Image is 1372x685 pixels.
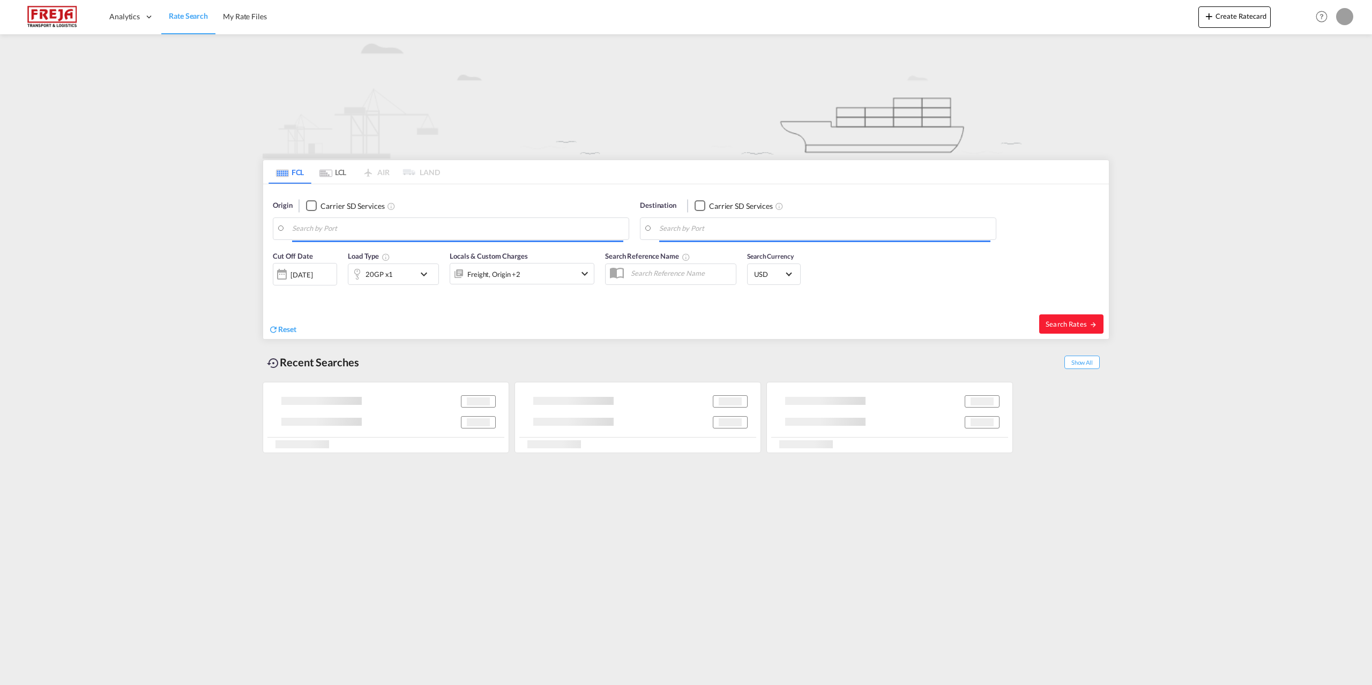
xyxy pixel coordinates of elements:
[292,221,623,237] input: Search by Port
[659,221,990,237] input: Search by Port
[273,252,313,260] span: Cut Off Date
[278,325,296,334] span: Reset
[417,268,436,281] md-icon: icon-chevron-down
[450,263,594,284] div: Freight Origin Destination Dock Stuffingicon-chevron-down
[223,12,267,21] span: My Rate Files
[754,269,784,279] span: USD
[273,200,292,211] span: Origin
[269,324,296,336] div: icon-refreshReset
[1313,7,1336,27] div: Help
[682,253,690,261] md-icon: Your search will be saved by the below given name
[382,253,390,261] md-icon: Select multiple loads to view rates
[1313,7,1331,26] span: Help
[1203,10,1216,22] md-icon: icon-plus 400-fg
[109,11,140,22] span: Analytics
[1064,356,1100,369] span: Show All
[1046,320,1097,328] span: Search Rates
[273,263,337,285] div: [DATE]
[306,200,384,212] md-checkbox: Checkbox No Ink
[263,34,1109,159] img: new-FCL.png
[263,184,1109,339] div: Origin Checkbox No InkUnchecked: Search for CY (Container Yard) services for all selected carrier...
[269,160,311,184] md-tab-item: FCL
[625,265,736,281] input: Search Reference Name
[747,252,794,260] span: Search Currency
[269,160,440,184] md-pagination-wrapper: Use the left and right arrow keys to navigate between tabs
[695,200,773,212] md-checkbox: Checkbox No Ink
[16,5,88,29] img: 586607c025bf11f083711d99603023e7.png
[450,252,528,260] span: Locals & Custom Charges
[348,264,439,285] div: 20GP x1icon-chevron-down
[169,11,208,20] span: Rate Search
[578,267,591,280] md-icon: icon-chevron-down
[775,202,784,210] md-icon: Unchecked: Search for CY (Container Yard) services for all selected carriers.Checked : Search for...
[387,202,396,210] md-icon: Unchecked: Search for CY (Container Yard) services for all selected carriers.Checked : Search for...
[467,267,520,282] div: Freight Origin Destination Dock Stuffing
[1090,321,1097,328] md-icon: icon-arrow-right
[320,201,384,212] div: Carrier SD Services
[290,270,312,280] div: [DATE]
[273,284,281,299] md-datepicker: Select
[605,252,690,260] span: Search Reference Name
[1198,6,1271,28] button: icon-plus 400-fgCreate Ratecard
[311,160,354,184] md-tab-item: LCL
[267,357,280,370] md-icon: icon-backup-restore
[1039,314,1103,334] button: Search Ratesicon-arrow-right
[269,325,278,334] md-icon: icon-refresh
[348,252,390,260] span: Load Type
[753,266,795,282] md-select: Select Currency: $ USDUnited States Dollar
[640,200,676,211] span: Destination
[709,201,773,212] div: Carrier SD Services
[263,350,363,374] div: Recent Searches
[366,267,393,282] div: 20GP x1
